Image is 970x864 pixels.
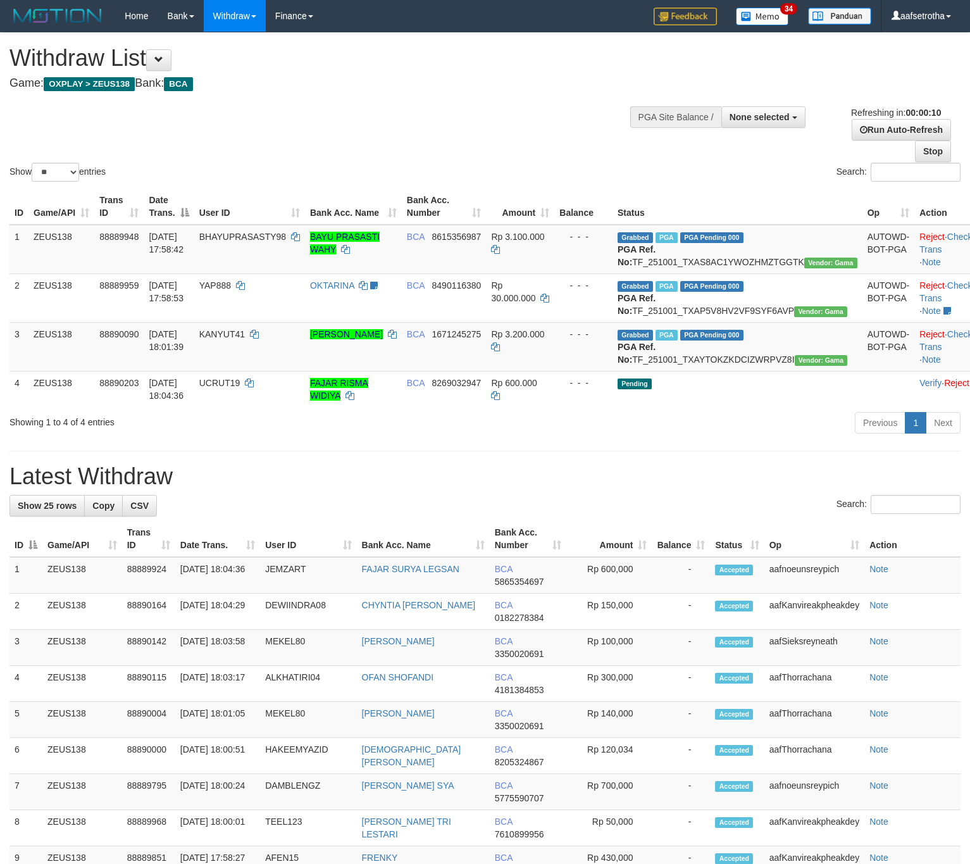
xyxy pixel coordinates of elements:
th: Game/API: activate to sort column ascending [42,521,122,557]
input: Search: [871,163,961,182]
b: PGA Ref. No: [618,293,656,316]
td: aafKanvireakpheakdey [764,810,864,846]
a: [PERSON_NAME] [362,636,435,646]
span: BCA [495,817,513,827]
span: Rp 3.200.000 [491,329,544,339]
td: [DATE] 18:04:36 [175,557,260,594]
div: - - - [559,230,607,243]
a: [PERSON_NAME] [362,708,435,718]
span: Copy 8615356987 to clipboard [432,232,482,242]
td: Rp 50,000 [566,810,652,846]
span: Accepted [715,853,753,864]
span: BCA [407,378,425,388]
span: OXPLAY > ZEUS138 [44,77,135,91]
img: MOTION_logo.png [9,6,106,25]
td: [DATE] 18:03:58 [175,630,260,666]
span: Copy 4181384853 to clipboard [495,685,544,695]
a: Reject [919,329,945,339]
a: Stop [915,141,951,162]
span: Grabbed [618,330,653,341]
td: MEKEL80 [260,702,356,738]
th: ID [9,189,28,225]
span: UCRUT19 [199,378,240,388]
span: Accepted [715,817,753,828]
a: Note [869,708,888,718]
a: [DEMOGRAPHIC_DATA][PERSON_NAME] [362,744,461,767]
td: Rp 120,034 [566,738,652,774]
a: Reject [919,232,945,242]
span: BCA [495,744,513,754]
td: ZEUS138 [42,774,122,810]
td: 88890164 [122,594,175,630]
span: Accepted [715,565,753,575]
span: BCA [164,77,192,91]
td: ALKHATIRI04 [260,666,356,702]
span: Copy 0182278384 to clipboard [495,613,544,623]
td: AUTOWD-BOT-PGA [862,273,915,322]
td: - [652,594,710,630]
th: Balance [554,189,612,225]
span: 88890090 [99,329,139,339]
span: BCA [407,280,425,291]
td: Rp 140,000 [566,702,652,738]
label: Search: [836,163,961,182]
td: DAMBLENGZ [260,774,356,810]
h4: Game: Bank: [9,77,634,90]
th: Trans ID: activate to sort column ascending [122,521,175,557]
span: Vendor URL: https://trx31.1velocity.biz [804,258,857,268]
th: Status: activate to sort column ascending [710,521,764,557]
td: [DATE] 18:00:51 [175,738,260,774]
span: Accepted [715,709,753,720]
td: aafThorrachana [764,738,864,774]
span: Accepted [715,745,753,756]
b: PGA Ref. No: [618,244,656,267]
td: - [652,702,710,738]
th: Op: activate to sort column ascending [764,521,864,557]
span: Grabbed [618,281,653,292]
td: Rp 300,000 [566,666,652,702]
h1: Latest Withdraw [9,464,961,489]
td: 6 [9,738,42,774]
td: 8 [9,810,42,846]
span: Show 25 rows [18,501,77,511]
th: Balance: activate to sort column ascending [652,521,710,557]
img: panduan.png [808,8,871,25]
div: Showing 1 to 4 of 4 entries [9,411,395,429]
td: - [652,738,710,774]
span: Rp 30.000.000 [491,280,535,303]
th: Status [612,189,862,225]
input: Search: [871,495,961,514]
th: Bank Acc. Name: activate to sort column ascending [357,521,490,557]
span: [DATE] 18:01:39 [149,329,183,352]
span: PGA Pending [680,330,743,341]
td: 7 [9,774,42,810]
span: Copy 3350020691 to clipboard [495,721,544,731]
td: ZEUS138 [28,322,94,371]
td: MEKEL80 [260,630,356,666]
span: YAP888 [199,280,231,291]
span: Grabbed [618,232,653,243]
td: ZEUS138 [28,273,94,322]
a: Previous [855,412,905,434]
span: Copy 5775590707 to clipboard [495,793,544,803]
a: Note [922,257,941,267]
span: Marked by aafnoeunsreypich [656,232,678,243]
a: Note [869,672,888,682]
td: TF_251001_TXAS8AC1YWOZHMZTGGTK [612,225,862,274]
td: TEEL123 [260,810,356,846]
td: [DATE] 18:01:05 [175,702,260,738]
td: 88890004 [122,702,175,738]
td: ZEUS138 [28,371,94,407]
td: 88889968 [122,810,175,846]
td: 4 [9,371,28,407]
span: BCA [495,780,513,791]
a: BAYU PRASASTI WAHY [310,232,380,254]
a: Note [869,853,888,863]
td: aafnoeunsreypich [764,557,864,594]
td: aafThorrachana [764,702,864,738]
div: - - - [559,377,607,389]
span: Rp 3.100.000 [491,232,544,242]
td: [DATE] 18:03:17 [175,666,260,702]
span: 88889959 [99,280,139,291]
a: Note [922,354,941,365]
